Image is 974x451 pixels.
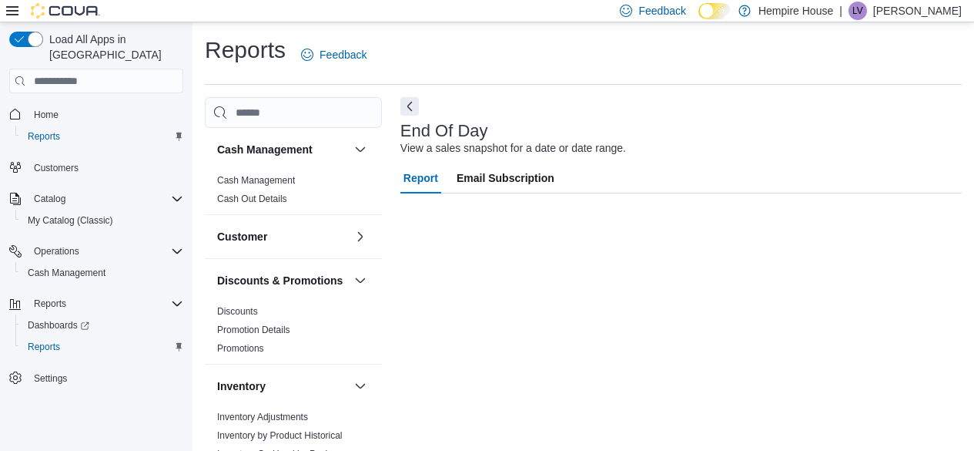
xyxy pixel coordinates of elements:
a: Cash Out Details [217,194,287,204]
span: Settings [34,372,67,385]
span: Dashboards [28,319,89,332]
button: Catalog [28,190,72,208]
button: Home [3,103,189,125]
span: Customers [34,162,79,174]
a: Cash Management [217,175,295,186]
h3: Customer [217,229,267,244]
nav: Complex example [9,96,183,429]
span: My Catalog (Classic) [22,211,183,230]
span: Reports [22,338,183,356]
span: Load All Apps in [GEOGRAPHIC_DATA] [43,32,183,62]
span: LV [852,2,863,20]
button: Customer [217,229,348,244]
a: Promotion Details [217,325,290,335]
span: Reports [28,341,60,353]
a: Customers [28,159,85,177]
span: Email Subscription [457,163,554,194]
h3: Cash Management [217,142,313,157]
button: Reports [15,336,189,358]
a: Cash Management [22,264,112,282]
span: Inventory by Product Historical [217,429,343,442]
button: Discounts & Promotions [217,273,348,288]
a: Inventory by Product Historical [217,430,343,441]
button: Operations [28,242,85,261]
span: Discounts [217,305,258,318]
a: Feedback [295,39,373,70]
button: Settings [3,367,189,389]
span: Reports [28,294,183,313]
a: Inventory Adjustments [217,412,308,422]
span: Feedback [638,3,685,19]
a: Reports [22,127,66,146]
h3: Discounts & Promotions [217,273,343,288]
p: Hempire House [758,2,833,20]
div: Discounts & Promotions [205,302,382,364]
div: View a sales snapshot for a date or date range. [400,140,626,157]
a: Discounts [217,306,258,317]
a: Settings [28,369,73,388]
span: Reports [22,127,183,146]
button: Reports [15,126,189,147]
span: Dashboards [22,316,183,335]
h1: Reports [205,35,286,66]
button: Cash Management [217,142,348,157]
button: Reports [3,293,189,315]
span: Home [34,109,59,121]
button: Discounts & Promotions [351,271,370,290]
button: Cash Management [351,140,370,159]
div: Lukas Vanwart [848,2,867,20]
a: Reports [22,338,66,356]
span: Reports [34,298,66,310]
button: Reports [28,294,72,313]
span: Operations [34,245,79,257]
button: Customers [3,157,189,179]
span: Home [28,104,183,123]
span: Customers [28,158,183,177]
span: My Catalog (Classic) [28,214,113,227]
button: Cash Management [15,262,189,284]
button: Customer [351,227,370,246]
span: Report [403,163,438,194]
button: Inventory [351,377,370,395]
span: Inventory Adjustments [217,411,308,423]
span: Cash Out Details [217,193,287,205]
a: Dashboards [22,316,95,335]
div: Cash Management [205,171,382,214]
button: My Catalog (Classic) [15,210,189,231]
span: Operations [28,242,183,261]
h3: Inventory [217,379,266,394]
span: Promotion Details [217,324,290,336]
button: Catalog [3,188,189,210]
img: Cova [31,3,100,19]
span: Cash Management [217,174,295,187]
span: Cash Management [28,267,105,279]
h3: End Of Day [400,122,488,140]
p: | [839,2,842,20]
span: Promotions [217,342,264,355]
a: Dashboards [15,315,189,336]
span: Settings [28,369,183,388]
span: Reports [28,130,60,143]
button: Operations [3,241,189,262]
a: Home [28,106,65,124]
a: My Catalog (Classic) [22,211,119,230]
button: Next [400,97,419,116]
span: Cash Management [22,264,183,282]
a: Promotions [217,343,264,354]
span: Feedback [320,47,367,62]
p: [PERSON_NAME] [873,2,962,20]
input: Dark Mode [698,3,731,19]
span: Catalog [28,190,183,208]
span: Catalog [34,193,65,205]
button: Inventory [217,379,348,394]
